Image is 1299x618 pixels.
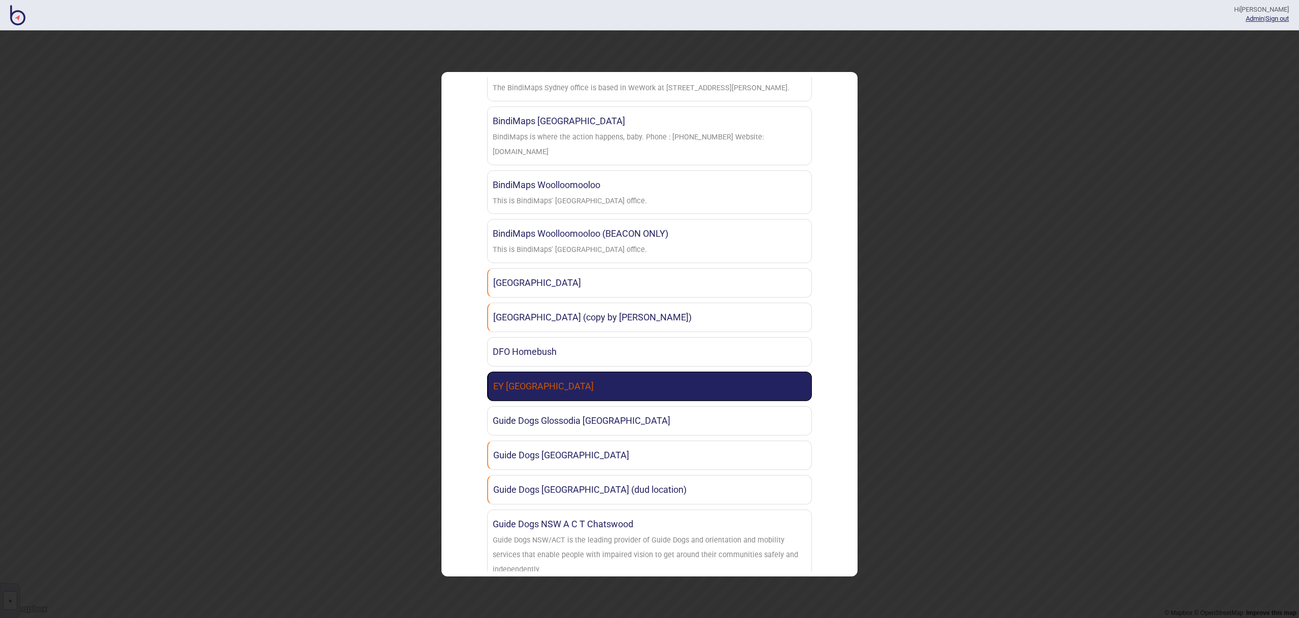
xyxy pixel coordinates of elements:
[493,243,647,258] div: This is BindiMaps' Sydney office.
[487,372,812,401] a: EY [GEOGRAPHIC_DATA]
[493,81,790,96] div: The BindiMaps Sydney office is based in WeWork at 100 Harris Street Ultimo.
[1234,5,1289,14] div: Hi [PERSON_NAME]
[487,268,812,298] a: [GEOGRAPHIC_DATA]
[1266,15,1289,22] button: Sign out
[10,5,25,25] img: BindiMaps CMS
[487,219,812,263] a: BindiMaps Woolloomooloo (BEACON ONLY)This is BindiMaps' [GEOGRAPHIC_DATA] office.
[487,441,812,470] a: Guide Dogs [GEOGRAPHIC_DATA]
[487,57,812,101] a: BindiMaps Pyrmont (BW only test)The BindiMaps Sydney office is based in WeWork at [STREET_ADDRESS...
[487,303,812,332] a: [GEOGRAPHIC_DATA] (copy by [PERSON_NAME])
[1246,15,1266,22] span: |
[1246,15,1264,22] a: Admin
[487,106,812,165] a: BindiMaps [GEOGRAPHIC_DATA]BindiMaps is where the action happens, baby. Phone : [PHONE_NUMBER] We...
[487,475,812,504] a: Guide Dogs [GEOGRAPHIC_DATA] (dud location)
[487,337,812,367] a: DFO Homebush
[487,510,812,583] a: Guide Dogs NSW A C T ChatswoodGuide Dogs NSW/ACT is the leading provider of Guide Dogs and orient...
[487,170,812,214] a: BindiMaps WoolloomoolooThis is BindiMaps' [GEOGRAPHIC_DATA] office.
[487,406,812,435] a: Guide Dogs Glossodia [GEOGRAPHIC_DATA]
[493,130,806,160] div: BindiMaps is where the action happens, baby. Phone : 0410064210 Website: www.bindimaps.com
[493,533,806,577] div: Guide Dogs NSW/ACT is the leading provider of Guide Dogs and orientation and mobility services th...
[493,194,647,209] div: This is BindiMaps' Sydney office.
